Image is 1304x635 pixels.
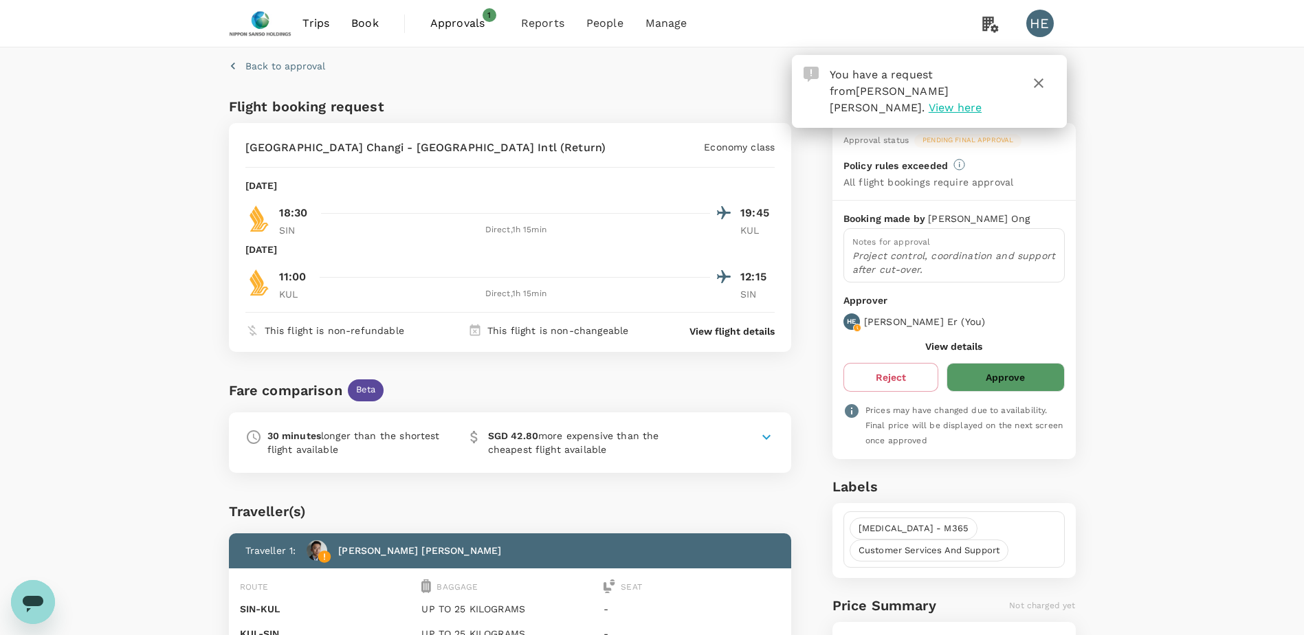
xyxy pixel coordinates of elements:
h6: Price Summary [832,594,936,616]
p: [GEOGRAPHIC_DATA] Changi - [GEOGRAPHIC_DATA] Intl (Return) [245,140,606,156]
p: - [604,602,780,616]
p: All flight bookings require approval [843,175,1013,189]
span: Reports [521,15,564,32]
span: View here [929,101,982,114]
p: [DATE] [245,243,278,256]
p: SIN - KUL [240,602,417,616]
span: Beta [348,383,384,397]
img: seat-icon [604,579,615,593]
div: Direct , 1h 15min [322,287,711,301]
p: KUL [279,287,313,301]
p: more expensive than the cheapest flight available [488,429,665,456]
p: This flight is non-refundable [265,324,404,337]
button: View flight details [689,324,775,338]
button: Reject [843,363,938,392]
button: View details [925,341,982,352]
p: KUL [740,223,775,237]
span: People [586,15,623,32]
p: SIN [279,223,313,237]
p: [DATE] [245,179,278,192]
p: Back to approval [245,59,325,73]
h6: Labels [832,476,1076,498]
p: 12:15 [740,269,775,285]
p: 11:00 [279,269,307,285]
p: This flight is non-changeable [487,324,628,337]
span: Baggage [436,582,478,592]
button: Back to approval [229,59,325,73]
button: Approve [947,363,1064,392]
span: Trips [302,15,329,32]
p: Policy rules exceeded [843,159,948,172]
iframe: Button to launch messaging window [11,580,55,624]
span: Not charged yet [1009,601,1075,610]
p: HE [847,317,856,326]
span: 1 [483,8,496,22]
p: Economy class [704,140,775,154]
span: Notes for approval [852,237,931,247]
p: [PERSON_NAME] Er ( You ) [864,315,985,328]
span: You have a request from . [830,68,949,114]
div: Approval status [843,134,909,148]
img: Approval Request [804,67,819,82]
div: Direct , 1h 15min [322,223,711,237]
b: 30 minutes [267,430,322,441]
span: Approvals [430,15,499,32]
b: SGD 42.80 [488,430,538,441]
div: Fare comparison [229,379,342,401]
img: SQ [245,205,273,232]
span: Book [351,15,379,32]
span: [MEDICAL_DATA] - M365 [850,522,977,535]
p: [PERSON_NAME] [PERSON_NAME] [338,544,501,557]
span: Pending final approval [914,135,1021,145]
span: [PERSON_NAME] [PERSON_NAME] [830,85,949,114]
p: SIN [740,287,775,301]
p: UP TO 25 KILOGRAMS [421,602,598,616]
p: 19:45 [740,205,775,221]
img: baggage-icon [421,579,431,593]
p: [PERSON_NAME] Ong [928,212,1030,225]
span: Seat [621,582,642,592]
span: Customer Services and Support [850,544,1008,557]
p: 18:30 [279,205,308,221]
div: HE [1026,10,1054,37]
img: SQ [245,269,273,296]
span: Prices may have changed due to availability. Final price will be displayed on the next screen onc... [865,405,1063,445]
p: Project control, coordination and support after cut-over. [852,249,1056,276]
span: Manage [645,15,687,32]
p: Traveller 1 : [245,544,296,557]
div: Traveller(s) [229,500,792,522]
span: Route [240,582,269,592]
img: avatar-677fb493cc4ca.png [307,540,327,561]
h6: Flight booking request [229,96,507,118]
p: Booking made by [843,212,928,225]
img: Nippon Sanso Holdings Singapore Pte Ltd [229,8,292,38]
p: longer than the shortest flight available [267,429,444,456]
p: Approver [843,293,1065,308]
